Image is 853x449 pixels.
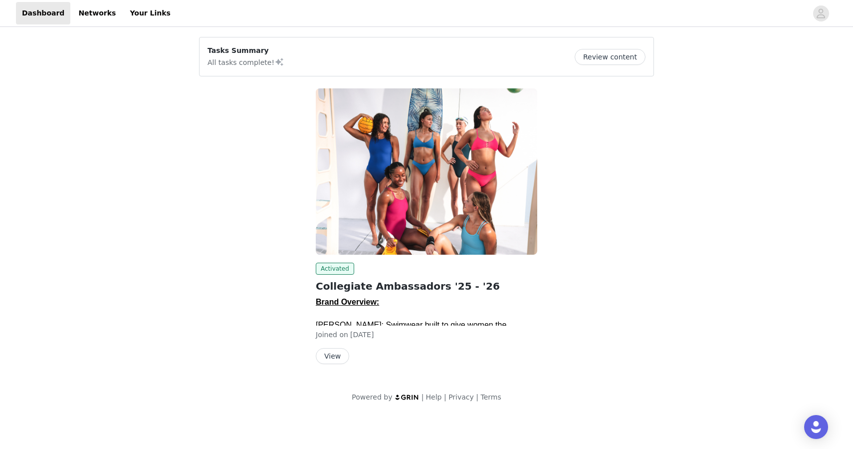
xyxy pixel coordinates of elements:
span: Brand Overview: [316,298,379,306]
span: [DATE] [350,331,374,339]
span: Joined on [316,331,348,339]
a: Networks [72,2,122,24]
img: logo [395,394,420,401]
p: All tasks complete! [208,56,284,68]
span: | [444,393,446,401]
div: Open Intercom Messenger [804,415,828,439]
a: Your Links [124,2,177,24]
span: [PERSON_NAME]: Swimwear built to give women the confidence to take on any sport or adventure. [316,321,515,342]
p: Tasks Summary [208,45,284,56]
a: Terms [480,393,501,401]
button: Review content [575,49,645,65]
div: avatar [816,5,826,21]
img: JOLYN [316,88,537,255]
button: View [316,348,349,364]
a: Privacy [448,393,474,401]
h2: Collegiate Ambassadors '25 - '26 [316,279,537,294]
span: | [422,393,424,401]
a: View [316,353,349,360]
span: Powered by [352,393,392,401]
a: Help [426,393,442,401]
span: Activated [316,263,354,275]
span: | [476,393,478,401]
a: Dashboard [16,2,70,24]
